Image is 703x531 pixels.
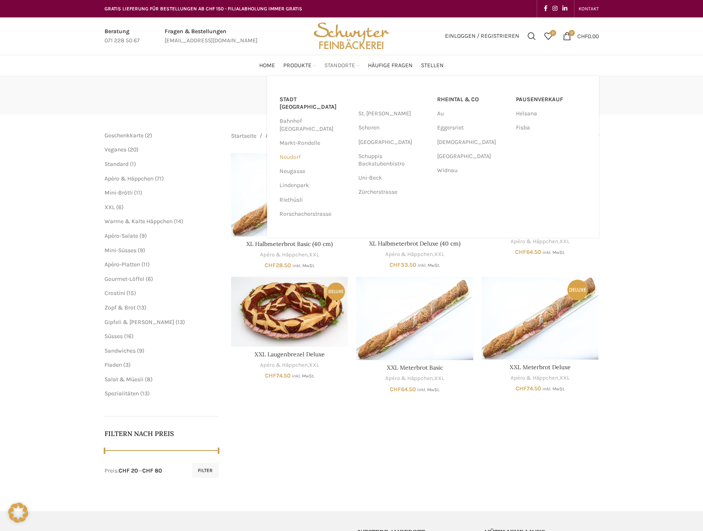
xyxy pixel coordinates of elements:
div: , [356,375,473,382]
a: XXL Meterbrot Deluxe [482,277,598,359]
span: Apéro & Häppchen [105,175,153,182]
a: [DEMOGRAPHIC_DATA] [437,135,508,149]
a: Startseite [231,132,256,141]
span: 13 [178,319,183,326]
a: Suchen [523,28,540,44]
a: Pausenverkauf [516,93,586,107]
a: Uni-Beck [358,171,429,185]
div: Main navigation [100,57,603,74]
a: XXL [559,238,569,246]
span: 9 [140,247,143,254]
small: inkl. MwSt. [418,263,440,268]
nav: Breadcrumb [231,132,334,141]
a: Veganes [105,146,126,153]
a: Markt-Rondelle [280,136,350,150]
span: 1 [132,161,134,168]
bdi: 33.50 [389,261,416,268]
a: Apéro & Häppchen [260,361,308,369]
a: Stadt [GEOGRAPHIC_DATA] [280,93,350,114]
div: , [231,251,348,259]
a: XXL [309,361,319,369]
a: Geschenkkarte [105,132,144,139]
a: XXL Meterbrot Basic [356,277,473,360]
span: 11 [136,189,140,196]
span: Sandwiches [105,347,136,354]
a: Produkte [283,57,316,74]
a: Widnau [437,163,508,178]
a: Mini-Brötli [105,189,133,196]
a: Gourmet-Löffel [105,275,144,283]
a: Home [259,57,275,74]
a: Zopf & Brot [105,304,136,311]
bdi: 0.00 [577,32,599,39]
span: 11 [144,261,148,268]
a: Linkedin social link [560,3,570,15]
small: inkl. MwSt. [542,386,565,392]
a: Standorte [324,57,360,74]
a: Neudorf [280,150,350,164]
span: 9 [139,347,142,354]
span: 13 [142,390,148,397]
div: , [482,238,598,246]
span: CHF 20 [119,467,138,474]
span: GRATIS LIEFERUNG FÜR BESTELLUNGEN AB CHF 150 - FILIALABHOLUNG IMMER GRATIS [105,6,302,12]
span: Produkte [283,62,311,70]
a: XL Halbmeterbrot Basic (40 cm) [246,240,333,248]
img: Bäckerei Schwyter [311,17,392,55]
a: Standard [105,161,129,168]
a: Mini-Süsses [105,247,136,254]
a: XXL Laugenbrezel Deluxe [255,351,325,358]
a: XL Halbmeterbrot Deluxe (40 cm) [369,240,460,247]
span: 15 [129,290,134,297]
a: Salat & Müesli [105,376,144,383]
a: Facebook social link [541,3,550,15]
a: 0 CHF0.00 [559,28,603,44]
a: Crostini [105,290,125,297]
a: Apéro & Häppchen [385,375,433,382]
a: Fisba [516,121,586,135]
a: Infobox link [105,27,140,46]
span: CHF [515,248,526,256]
a: Apéro & Häppchen [260,251,308,259]
button: Filter [192,463,219,478]
bdi: 64.50 [390,386,416,393]
a: Schuppis Backstubenbistro [358,149,429,171]
a: Süsses [105,333,123,340]
span: CHF [516,385,527,392]
a: XXL Meterbrot Basic [387,364,443,371]
a: Apéro-Salate [105,232,138,239]
a: Helsana [516,107,586,121]
a: Spezialitäten [105,390,139,397]
bdi: 64.50 [515,248,541,256]
span: CHF [265,262,276,269]
div: Secondary navigation [574,0,603,17]
a: Instagram social link [550,3,560,15]
a: Apéro & Häppchen [511,238,558,246]
span: CHF 80 [142,467,162,474]
a: Apéro & Häppchen [265,132,314,141]
a: Zürcherstrasse [358,185,429,199]
small: inkl. MwSt. [292,263,315,268]
span: Apéro-Platten [105,261,140,268]
span: 71 [157,175,162,182]
span: 16 [126,333,131,340]
a: XL Halbmeterbrot Basic (40 cm) [231,153,348,236]
span: Standorte [324,62,355,70]
a: XXL [309,251,319,259]
span: Häufige Fragen [368,62,413,70]
a: Schoren [358,121,429,135]
a: Riethüsli [280,193,350,207]
div: , [356,251,473,258]
span: XXL [105,204,115,211]
bdi: 28.50 [265,262,291,269]
div: , [482,374,598,382]
span: 2 [147,132,150,139]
